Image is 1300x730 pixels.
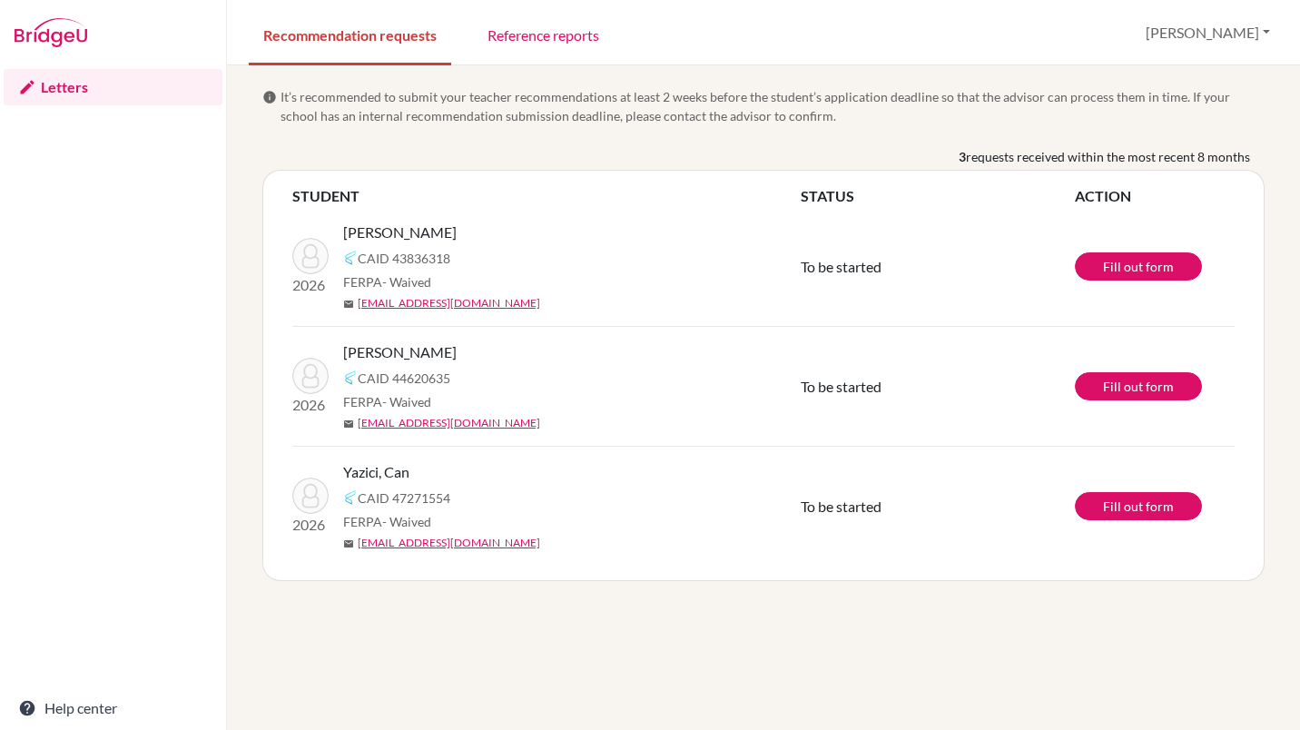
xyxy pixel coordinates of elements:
th: ACTION [1075,185,1235,207]
span: CAID 47271554 [358,488,450,508]
span: - Waived [382,514,431,529]
span: To be started [801,498,881,515]
span: info [262,90,277,104]
span: FERPA [343,272,431,291]
span: It’s recommended to submit your teacher recommendations at least 2 weeks before the student’s app... [281,87,1265,125]
span: mail [343,538,354,549]
button: [PERSON_NAME] [1137,15,1278,50]
a: Reference reports [473,3,614,65]
img: Gomez, Pablo [292,238,329,274]
span: [PERSON_NAME] [343,341,457,363]
span: To be started [801,378,881,395]
img: Dai, Yuhan [292,358,329,394]
img: Bridge-U [15,18,87,47]
th: STUDENT [292,185,801,207]
a: Fill out form [1075,492,1202,520]
span: - Waived [382,394,431,409]
p: 2026 [292,514,329,536]
span: requests received within the most recent 8 months [966,147,1250,166]
img: Common App logo [343,251,358,265]
p: 2026 [292,394,329,416]
a: [EMAIL_ADDRESS][DOMAIN_NAME] [358,415,540,431]
th: STATUS [801,185,1075,207]
span: - Waived [382,274,431,290]
span: mail [343,299,354,310]
a: Fill out form [1075,372,1202,400]
a: Letters [4,69,222,105]
img: Yazici, Can [292,478,329,514]
span: mail [343,419,354,429]
b: 3 [959,147,966,166]
a: [EMAIL_ADDRESS][DOMAIN_NAME] [358,535,540,551]
span: FERPA [343,392,431,411]
img: Common App logo [343,370,358,385]
span: [PERSON_NAME] [343,222,457,243]
span: CAID 44620635 [358,369,450,388]
a: Fill out form [1075,252,1202,281]
span: To be started [801,258,881,275]
a: [EMAIL_ADDRESS][DOMAIN_NAME] [358,295,540,311]
a: Recommendation requests [249,3,451,65]
span: FERPA [343,512,431,531]
a: Help center [4,690,222,726]
img: Common App logo [343,490,358,505]
span: Yazici, Can [343,461,409,483]
p: 2026 [292,274,329,296]
span: CAID 43836318 [358,249,450,268]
